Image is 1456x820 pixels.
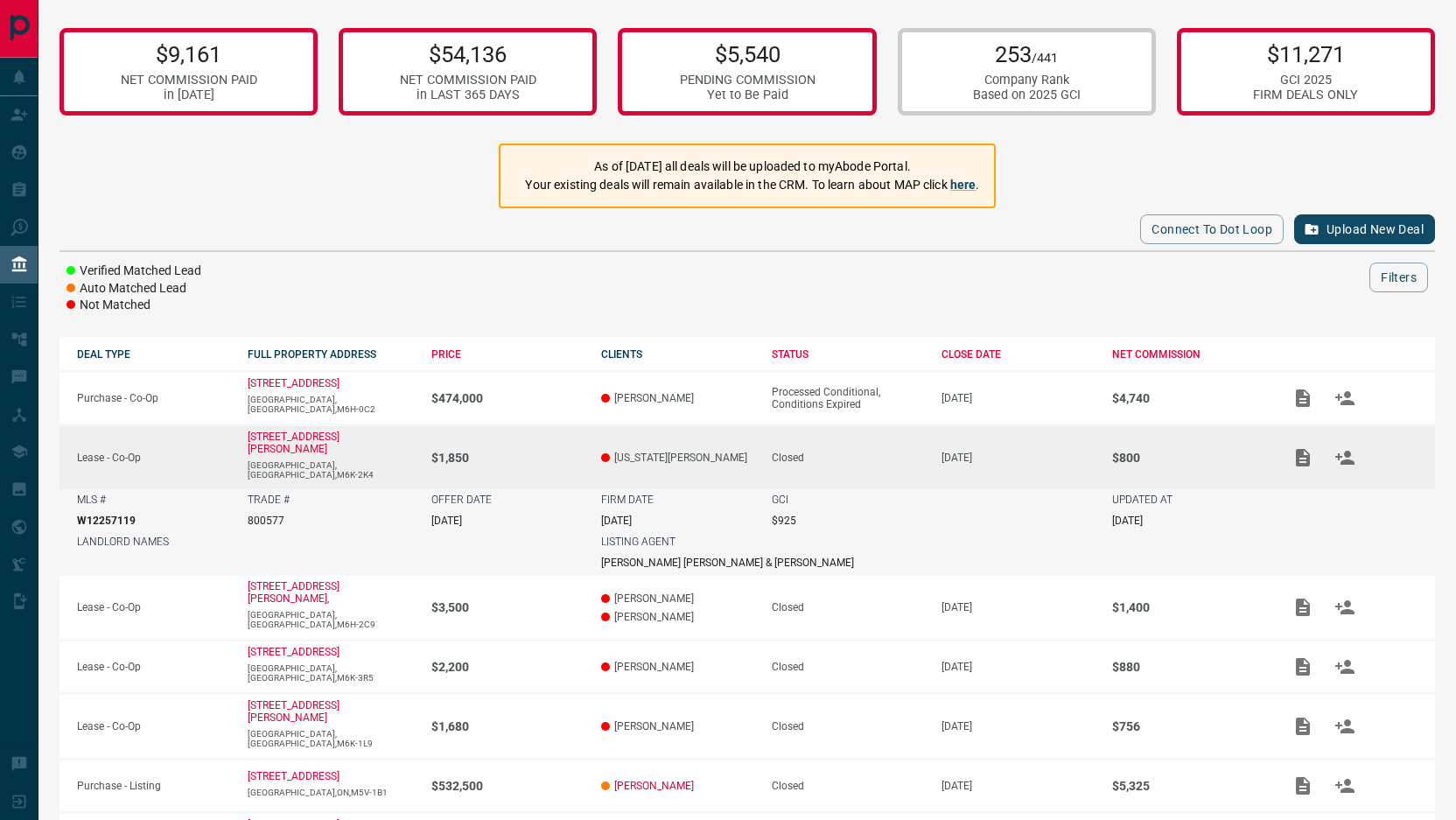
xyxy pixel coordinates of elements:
[525,176,979,194] p: Your existing deals will remain available in the CRM. To learn about MAP click .
[1112,494,1172,506] p: UPDATED AT
[941,720,1095,732] p: [DATE]
[248,580,339,605] a: [STREET_ADDRESS][PERSON_NAME],
[1253,88,1358,102] div: FIRM DEALS ONLY
[66,297,201,314] li: Not Matched
[1282,451,1324,463] span: Add / View Documents
[1282,391,1324,403] span: Add / View Documents
[1282,660,1324,672] span: Add / View Documents
[601,592,754,605] p: [PERSON_NAME]
[248,377,339,389] a: [STREET_ADDRESS]
[248,431,339,455] p: [STREET_ADDRESS][PERSON_NAME]
[77,494,106,506] p: MLS #
[680,88,815,102] div: Yet to Be Paid
[973,88,1081,102] div: Based on 2025 GCI
[1112,391,1265,405] p: $4,740
[248,610,414,629] p: [GEOGRAPHIC_DATA],[GEOGRAPHIC_DATA],M6H-2C9
[77,515,136,527] p: W12257119
[680,73,815,88] div: PENDING COMMISSION
[973,41,1081,67] p: 253
[601,536,675,548] p: LISTING AGENT
[248,494,290,506] p: TRADE #
[941,348,1095,361] div: CLOSE DATE
[77,348,230,361] div: DEAL TYPE
[1324,779,1366,791] span: Match Clients
[77,780,230,792] p: Purchase - Listing
[1112,600,1265,614] p: $1,400
[1294,214,1435,244] button: Upload New Deal
[1112,348,1265,361] div: NET COMMISSION
[772,386,925,410] div: Processed Conditional, Conditions Expired
[248,788,414,797] p: [GEOGRAPHIC_DATA],ON,M5V-1B1
[772,452,925,464] div: Closed
[121,41,257,67] p: $9,161
[400,88,536,102] div: in LAST 365 DAYS
[601,661,754,673] p: [PERSON_NAME]
[601,557,854,569] p: [PERSON_NAME] [PERSON_NAME] & [PERSON_NAME]
[121,73,257,88] div: NET COMMISSION PAID
[431,719,584,733] p: $1,680
[400,73,536,88] div: NET COMMISSION PAID
[941,661,1095,673] p: [DATE]
[772,515,796,527] p: $925
[950,178,976,192] a: here
[1282,719,1324,732] span: Add / View Documents
[1324,391,1366,403] span: Match Clients
[941,452,1095,464] p: [DATE]
[525,158,979,176] p: As of [DATE] all deals will be uploaded to myAbode Portal.
[1253,41,1358,67] p: $11,271
[248,515,284,527] p: 800577
[1253,73,1358,88] div: GCI 2025
[77,452,230,464] p: Lease - Co-Op
[680,41,815,67] p: $5,540
[772,720,925,732] div: Closed
[1112,451,1265,465] p: $800
[431,494,492,506] p: OFFER DATE
[601,392,754,404] p: [PERSON_NAME]
[77,536,169,548] p: LANDLORD NAMES
[248,395,414,414] p: [GEOGRAPHIC_DATA],[GEOGRAPHIC_DATA],M6H-0C2
[248,729,414,748] p: [GEOGRAPHIC_DATA],[GEOGRAPHIC_DATA],M6K-1L9
[1112,719,1265,733] p: $756
[431,779,584,793] p: $532,500
[1324,660,1366,672] span: Match Clients
[248,460,414,480] p: [GEOGRAPHIC_DATA],[GEOGRAPHIC_DATA],M6K-2K4
[941,601,1095,613] p: [DATE]
[1282,600,1324,613] span: Add / View Documents
[601,515,632,527] p: [DATE]
[601,348,754,361] div: CLIENTS
[77,601,230,613] p: Lease - Co-Op
[772,780,925,792] div: Closed
[772,494,788,506] p: GCI
[248,348,414,361] div: FULL PROPERTY ADDRESS
[77,720,230,732] p: Lease - Co-Op
[1032,51,1058,66] span: /441
[973,73,1081,88] div: Company Rank
[121,88,257,102] div: in [DATE]
[248,699,339,724] a: [STREET_ADDRESS][PERSON_NAME]
[1324,719,1366,732] span: Match Clients
[772,601,925,613] div: Closed
[66,263,201,280] li: Verified Matched Lead
[1369,263,1428,292] button: Filters
[431,391,584,405] p: $474,000
[1112,515,1143,527] p: [DATE]
[941,780,1095,792] p: [DATE]
[772,661,925,673] div: Closed
[248,646,339,658] a: [STREET_ADDRESS]
[1140,214,1284,244] button: Connect to Dot Loop
[601,452,754,464] p: [US_STATE][PERSON_NAME]
[77,661,230,673] p: Lease - Co-Op
[431,515,462,527] p: [DATE]
[431,660,584,674] p: $2,200
[248,770,339,782] a: [STREET_ADDRESS]
[66,280,201,298] li: Auto Matched Lead
[1112,779,1265,793] p: $5,325
[248,663,414,683] p: [GEOGRAPHIC_DATA],[GEOGRAPHIC_DATA],M6K-3R5
[614,780,694,792] a: [PERSON_NAME]
[1282,779,1324,791] span: Add / View Documents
